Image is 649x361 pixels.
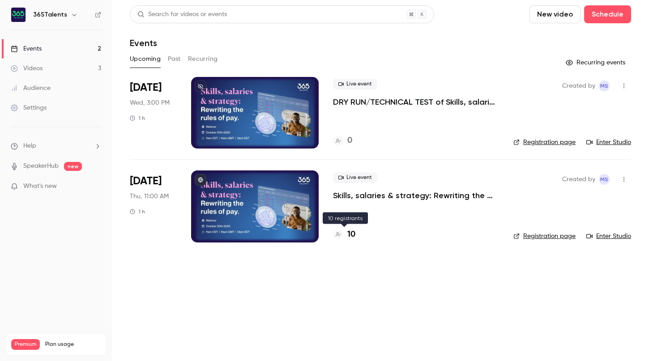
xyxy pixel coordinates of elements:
[11,44,42,53] div: Events
[130,192,169,201] span: Thu, 11:00 AM
[11,339,40,350] span: Premium
[333,79,377,89] span: Live event
[130,77,177,149] div: Oct 29 Wed, 3:00 PM (Europe/Paris)
[130,174,162,188] span: [DATE]
[513,232,576,241] a: Registration page
[11,141,101,151] li: help-dropdown-opener
[562,81,595,91] span: Created by
[600,174,608,185] span: MS
[130,38,157,48] h1: Events
[130,170,177,242] div: Oct 30 Thu, 11:00 AM (Europe/Paris)
[529,5,581,23] button: New video
[188,52,218,66] button: Recurring
[130,98,170,107] span: Wed, 3:00 PM
[11,103,47,112] div: Settings
[11,8,26,22] img: 365Talents
[333,229,355,241] a: 10
[562,174,595,185] span: Created by
[513,138,576,147] a: Registration page
[584,5,631,23] button: Schedule
[333,172,377,183] span: Live event
[333,135,352,147] a: 0
[333,97,499,107] a: DRY RUN/TECHNICAL TEST of Skills, salaries & strategy: Rewriting the rules of pay
[599,174,610,185] span: Maria Salazar
[11,84,51,93] div: Audience
[599,81,610,91] span: Maria Salazar
[130,115,145,122] div: 1 h
[11,64,43,73] div: Videos
[600,81,608,91] span: MS
[45,341,101,348] span: Plan usage
[137,10,227,19] div: Search for videos or events
[168,52,181,66] button: Past
[64,162,82,171] span: new
[586,232,631,241] a: Enter Studio
[23,141,36,151] span: Help
[333,190,499,201] a: Skills, salaries & strategy: Rewriting the rules of pay
[347,229,355,241] h4: 10
[130,52,161,66] button: Upcoming
[586,138,631,147] a: Enter Studio
[33,10,67,19] h6: 365Talents
[23,182,57,191] span: What's new
[130,208,145,215] div: 1 h
[130,81,162,95] span: [DATE]
[23,161,59,171] a: SpeakerHub
[562,55,631,70] button: Recurring events
[347,135,352,147] h4: 0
